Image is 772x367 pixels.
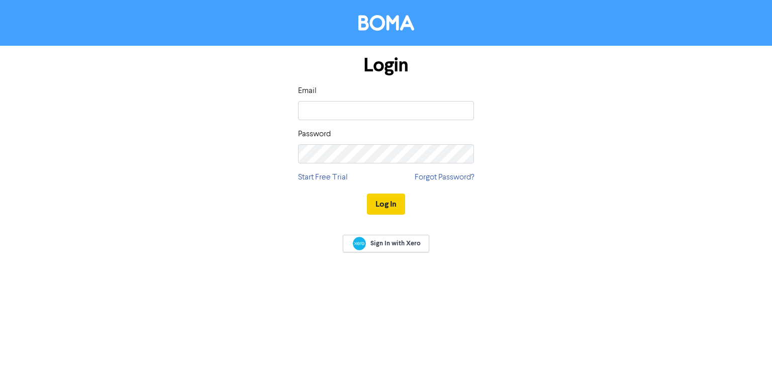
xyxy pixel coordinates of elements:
[343,235,429,252] a: Sign In with Xero
[358,15,414,31] img: BOMA Logo
[367,194,405,215] button: Log In
[298,171,348,183] a: Start Free Trial
[370,239,421,248] span: Sign In with Xero
[415,171,474,183] a: Forgot Password?
[298,85,317,97] label: Email
[298,54,474,77] h1: Login
[722,319,772,367] iframe: Chat Widget
[298,128,331,140] label: Password
[353,237,366,250] img: Xero logo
